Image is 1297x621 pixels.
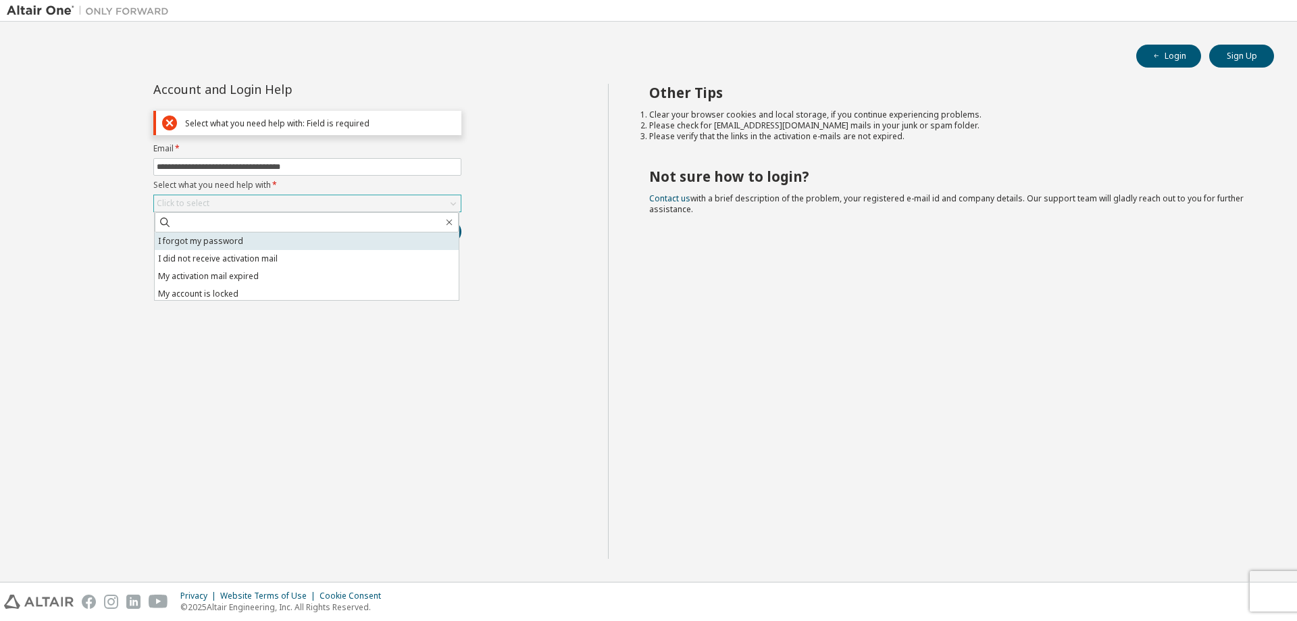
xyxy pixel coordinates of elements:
[149,595,168,609] img: youtube.svg
[320,591,389,601] div: Cookie Consent
[104,595,118,609] img: instagram.svg
[185,118,455,128] div: Select what you need help with: Field is required
[7,4,176,18] img: Altair One
[126,595,141,609] img: linkedin.svg
[1209,45,1274,68] button: Sign Up
[649,120,1250,131] li: Please check for [EMAIL_ADDRESS][DOMAIN_NAME] mails in your junk or spam folder.
[153,84,400,95] div: Account and Login Help
[649,168,1250,185] h2: Not sure how to login?
[82,595,96,609] img: facebook.svg
[4,595,74,609] img: altair_logo.svg
[649,109,1250,120] li: Clear your browser cookies and local storage, if you continue experiencing problems.
[155,232,459,250] li: I forgot my password
[154,195,461,212] div: Click to select
[180,591,220,601] div: Privacy
[180,601,389,613] p: © 2025 Altair Engineering, Inc. All Rights Reserved.
[649,193,1244,215] span: with a brief description of the problem, your registered e-mail id and company details. Our suppo...
[153,143,461,154] label: Email
[649,84,1250,101] h2: Other Tips
[1136,45,1201,68] button: Login
[649,131,1250,142] li: Please verify that the links in the activation e-mails are not expired.
[157,198,209,209] div: Click to select
[649,193,690,204] a: Contact us
[153,180,461,191] label: Select what you need help with
[220,591,320,601] div: Website Terms of Use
